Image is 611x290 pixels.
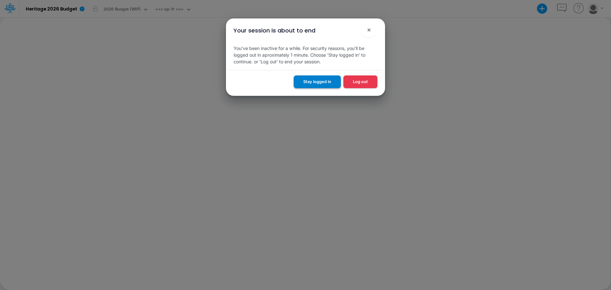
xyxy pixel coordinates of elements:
[343,75,377,88] button: Log out
[228,40,383,70] div: You've been inactive for a while. For security reasons, you'll be logged out in aproximately 1 mi...
[294,75,341,88] button: Stay logged in
[361,22,376,38] button: Close
[234,26,315,35] div: Your session is about to end
[367,26,371,33] span: ×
